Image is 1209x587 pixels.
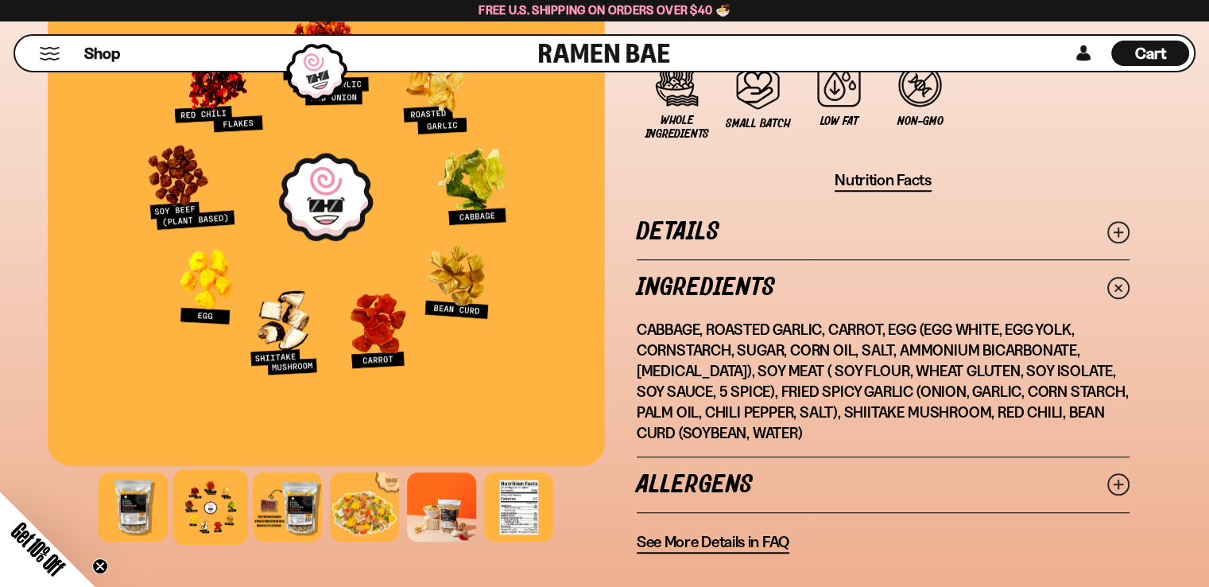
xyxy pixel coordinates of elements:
[645,114,710,141] span: Whole Ingredients
[7,518,69,580] span: Get 10% Off
[84,41,120,66] a: Shop
[835,170,932,192] button: Nutrition Facts
[1135,44,1166,63] span: Cart
[637,532,789,552] span: See More Details in FAQ
[637,320,1130,444] p: Cabbage, Roasted Garlic, Carrot, Egg (Egg White, Egg Yolk, Cornstarch, Sugar, Corn Oil, Salt, Amm...
[726,117,790,130] span: Small Batch
[637,532,789,554] a: See More Details in FAQ
[637,260,1130,315] a: Ingredients
[897,115,943,128] span: Non-GMO
[637,457,1130,512] a: Allergens
[92,558,108,574] button: Close teaser
[835,170,932,190] span: Nutrition Facts
[479,2,730,17] span: Free U.S. Shipping on Orders over $40 🍜
[1111,36,1189,71] a: Cart
[84,43,120,64] span: Shop
[820,115,858,128] span: Low Fat
[39,47,60,60] button: Mobile Menu Trigger
[637,204,1130,259] a: Details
